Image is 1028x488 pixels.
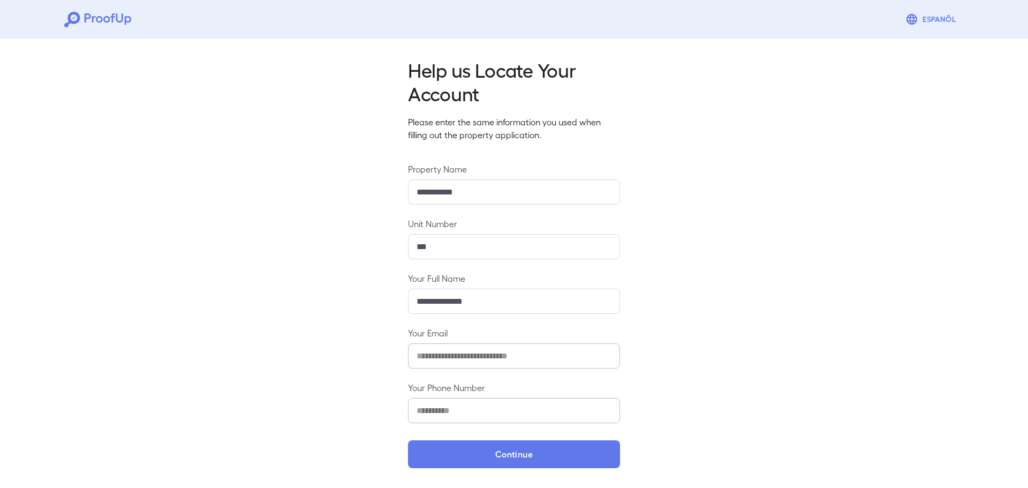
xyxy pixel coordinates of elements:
[901,9,964,30] button: Espanõl
[408,116,620,141] p: Please enter the same information you used when filling out the property application.
[408,440,620,468] button: Continue
[408,327,620,339] label: Your Email
[408,58,620,105] h2: Help us Locate Your Account
[408,381,620,394] label: Your Phone Number
[408,272,620,284] label: Your Full Name
[408,217,620,230] label: Unit Number
[408,163,620,175] label: Property Name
